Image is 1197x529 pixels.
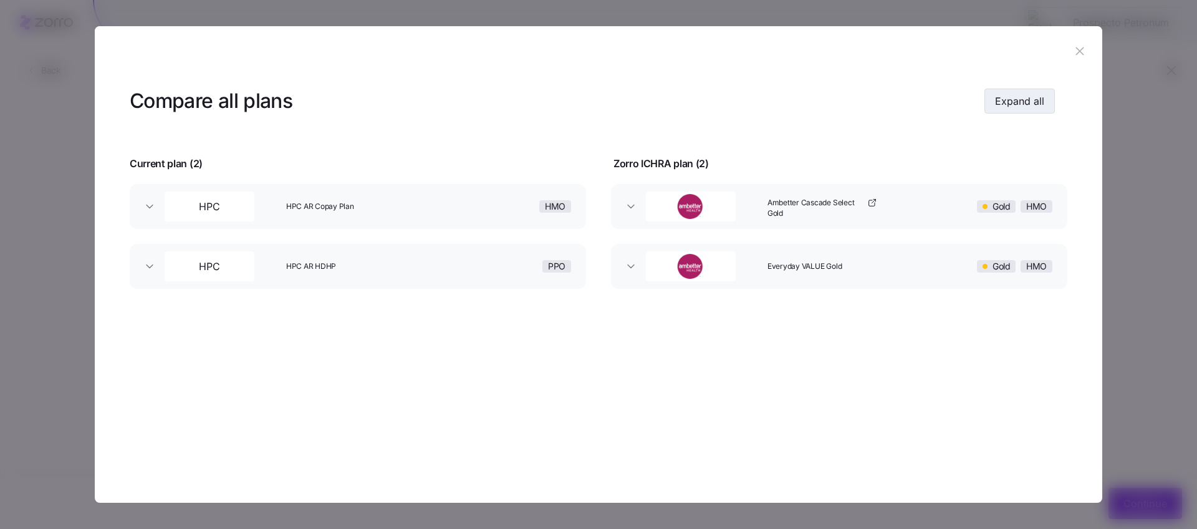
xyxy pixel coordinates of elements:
[993,201,1010,212] span: Gold
[995,94,1044,109] span: Expand all
[286,201,436,212] span: HPC AR Copay Plan
[1026,261,1047,272] span: HMO
[130,87,292,115] h3: Compare all plans
[647,194,734,219] img: Ambetter
[130,244,586,289] button: HPCHPC AR HDHPPPO
[199,199,220,215] span: HPC
[767,261,917,272] span: Everyday VALUE Gold
[647,254,734,279] img: Ambetter
[611,244,1067,289] button: AmbetterEveryday VALUE GoldGoldHMO
[548,261,565,272] span: PPO
[199,259,220,274] span: HPC
[993,261,1010,272] span: Gold
[984,89,1055,114] button: Expand all
[286,261,436,272] span: HPC AR HDHP
[545,201,565,212] span: HMO
[130,156,203,172] span: Current plan ( 2 )
[130,184,586,229] button: HPCHPC AR Copay PlanHMO
[767,198,865,219] span: Ambetter Cascade Select Gold
[613,156,709,172] span: Zorro ICHRA plan ( 2 )
[1026,201,1047,212] span: HMO
[611,184,1067,229] button: AmbetterAmbetter Cascade Select GoldGoldHMO
[767,198,877,219] a: Ambetter Cascade Select Gold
